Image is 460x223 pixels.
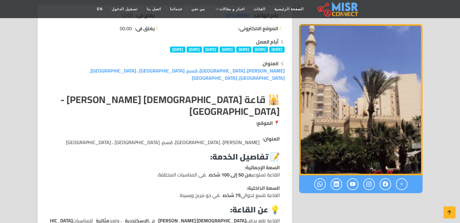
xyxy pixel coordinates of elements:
[157,164,280,178] p: القاعة تستوعب في المناسبات المختلفة.
[263,135,280,142] strong: العنوان:
[120,25,132,32] span: 00:00
[179,184,280,199] p: القاعة تتسع لحوالي في جو مريح وبسيط.
[230,202,280,217] strong: 💡 عن القاعة:
[253,47,268,53] span: [DATE]
[269,47,285,53] span: [DATE]
[263,59,279,68] strong: العنوان
[249,3,270,15] a: الفئات
[256,37,279,46] strong: أيام العمل
[245,163,280,172] strong: السعة الإجمالية:
[107,3,142,15] a: تسجيل الدخول
[299,24,422,175] img: قاعة مسجد علي بن أبي طالب
[60,90,280,120] strong: 🕌 قاعة [DEMOGRAPHIC_DATA] [PERSON_NAME] - [GEOGRAPHIC_DATA]
[170,47,185,53] span: [DATE]
[50,131,280,146] li: [PERSON_NAME]، [GEOGRAPHIC_DATA]، قسم، [GEOGRAPHIC_DATA] ، [GEOGRAPHIC_DATA]
[93,3,107,15] a: EN
[238,25,278,32] strong: الموقع الالكتروني:
[220,47,235,53] span: [DATE]
[256,118,280,128] strong: 📍 الموقع:
[142,3,165,15] a: اتصل بنا
[223,191,241,200] strong: 75 شخص
[165,3,187,15] a: خدماتنا
[219,6,245,12] span: اخبار و مقالات
[209,170,252,179] strong: من 50 إلى 100 شخص
[318,2,358,17] img: main.misr_connect
[236,47,252,53] span: [DATE]
[299,24,422,175] div: 1 / 1
[210,149,280,164] strong: 📝 تفاصيل الخدمة:
[90,66,285,82] a: [PERSON_NAME]، [GEOGRAPHIC_DATA]، قسم، [GEOGRAPHIC_DATA] ، [GEOGRAPHIC_DATA], [GEOGRAPHIC_DATA], ...
[270,3,308,15] a: الصفحة الرئيسية
[135,25,155,32] strong: يغلق في:
[187,47,202,53] span: [DATE]
[187,3,209,15] a: من نحن
[203,47,219,53] span: [DATE]
[247,183,280,192] strong: السعة الداخلية:
[209,3,249,15] a: اخبار و مقالات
